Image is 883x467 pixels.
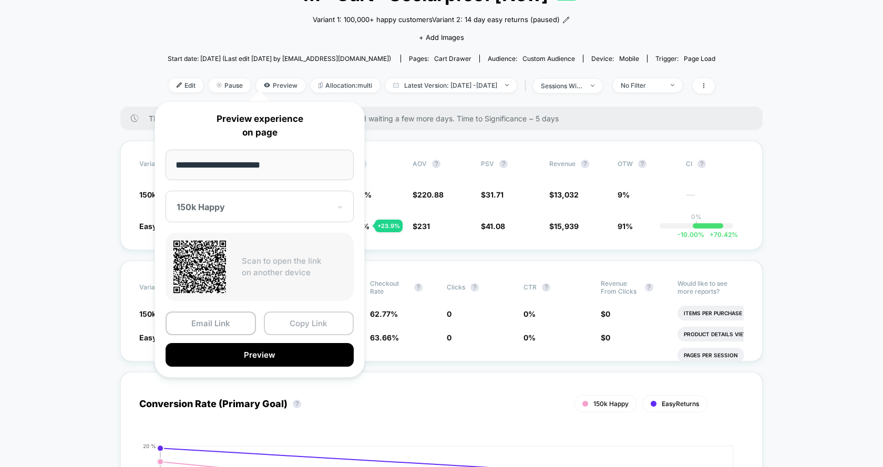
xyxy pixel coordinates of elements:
span: 0 [605,333,610,342]
tspan: 20 % [143,443,156,449]
span: Page Load [684,55,715,63]
div: No Filter [621,81,663,89]
li: Items Per Purchase [677,306,748,320]
img: end [217,82,222,88]
span: $ [601,309,610,318]
span: 0 [605,309,610,318]
img: rebalance [319,82,323,88]
button: ? [470,283,479,292]
span: 62.77 % [370,309,398,318]
img: end [671,84,674,86]
span: Revenue [549,160,576,168]
div: sessions with impression [541,82,583,90]
button: ? [293,400,301,408]
span: $ [413,190,444,199]
p: Scan to open the link on another device [242,255,346,279]
div: Pages: [409,55,471,63]
span: $ [549,190,579,199]
span: cart drawer [434,55,471,63]
span: Variation [139,279,197,295]
div: Audience: [488,55,575,63]
li: Pages Per Session [677,348,744,362]
span: + [710,231,714,238]
button: ? [697,160,706,168]
span: CI [686,160,744,168]
span: $ [413,222,430,231]
button: Preview [166,343,354,367]
p: Would like to see more reports? [677,279,744,295]
button: Copy Link [264,312,354,335]
span: $ [481,190,504,199]
span: Device: [583,55,647,63]
span: Variant 1: 100,000+ happy customersVariant 2: 14 day easy returns (paused) [313,15,560,25]
span: 150k Happy [593,400,629,408]
span: AOV [413,160,427,168]
span: 0 [447,309,451,318]
span: Clicks [447,283,465,291]
button: ? [645,283,653,292]
button: ? [414,283,423,292]
img: edit [177,82,182,88]
span: 91% [618,222,633,231]
span: 31.71 [486,190,504,199]
button: ? [542,283,550,292]
span: Checkout Rate [370,279,409,295]
div: Trigger: [655,55,715,63]
span: EasyReturns [139,333,185,342]
span: | [522,78,533,94]
button: ? [499,160,508,168]
span: 0 % [523,309,536,318]
span: Preview [256,78,305,92]
img: end [591,85,594,87]
span: 0 [447,333,451,342]
span: 231 [417,222,430,231]
span: 150k Happy [139,190,181,199]
button: ? [432,160,440,168]
span: Allocation: multi [311,78,380,92]
span: PSV [481,160,494,168]
span: + Add Images [419,33,464,41]
img: end [505,84,509,86]
p: Preview experience on page [166,112,354,139]
span: 13,032 [554,190,579,199]
span: -10.00 % [677,231,704,238]
span: EasyReturns [139,222,185,231]
p: 0% [691,213,702,221]
span: --- [686,192,744,200]
span: 70.42 % [704,231,738,238]
span: 0 % [523,333,536,342]
span: Start date: [DATE] (Last edit [DATE] by [EMAIL_ADDRESS][DOMAIN_NAME]) [168,55,391,63]
li: Product Details Views Rate [677,327,774,341]
span: 220.88 [417,190,444,199]
span: Latest Version: [DATE] - [DATE] [385,78,517,92]
span: OTW [618,160,675,168]
span: Custom Audience [522,55,575,63]
span: Pause [209,78,251,92]
img: calendar [393,82,399,88]
span: $ [481,222,505,231]
button: ? [638,160,646,168]
span: 63.66 % [370,333,399,342]
span: $ [601,333,610,342]
span: CTR [523,283,537,291]
span: Variation [139,160,197,168]
button: ? [581,160,589,168]
span: 15,939 [554,222,579,231]
p: | [695,221,697,229]
div: + 23.9 % [375,220,403,232]
span: mobile [619,55,639,63]
span: Revenue From Clicks [601,279,640,295]
span: 150k Happy [139,309,181,318]
button: Email Link [166,312,256,335]
span: 9% [618,190,630,199]
span: EasyReturns [662,400,699,408]
span: $ [549,222,579,231]
span: Edit [169,78,203,92]
span: There are still no statistically significant results. We recommend waiting a few more days . Time... [149,114,742,123]
span: 41.08 [486,222,505,231]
